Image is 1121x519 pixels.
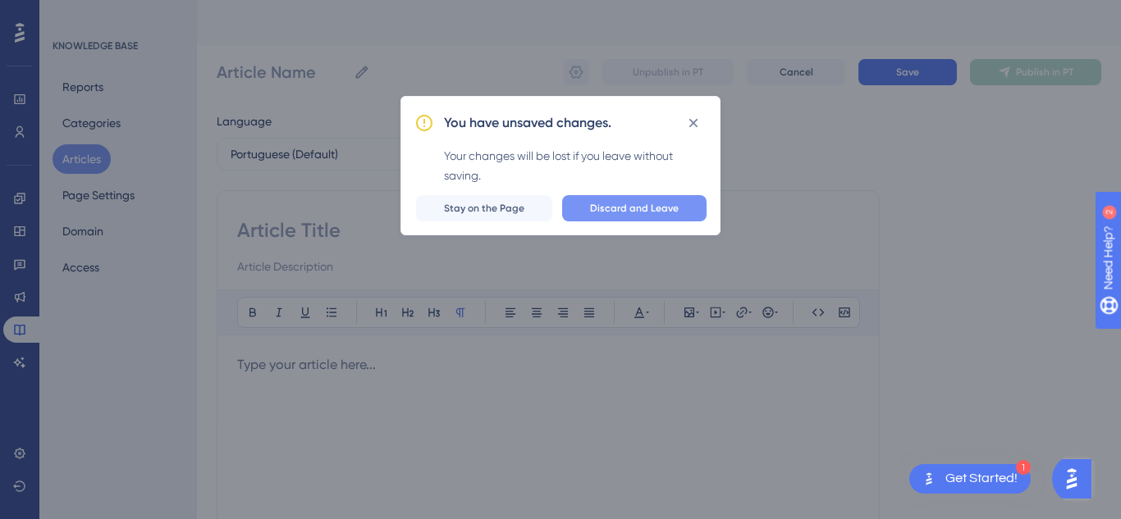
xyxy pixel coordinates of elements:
[444,202,524,215] span: Stay on the Page
[945,470,1018,488] div: Get Started!
[39,4,103,24] span: Need Help?
[444,146,707,185] div: Your changes will be lost if you leave without saving.
[1016,460,1031,475] div: 1
[590,202,679,215] span: Discard and Leave
[114,8,119,21] div: 2
[919,469,939,489] img: launcher-image-alternative-text
[909,464,1031,494] div: Open Get Started! checklist, remaining modules: 1
[444,113,611,133] h2: You have unsaved changes.
[1052,454,1101,503] iframe: UserGuiding AI Assistant Launcher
